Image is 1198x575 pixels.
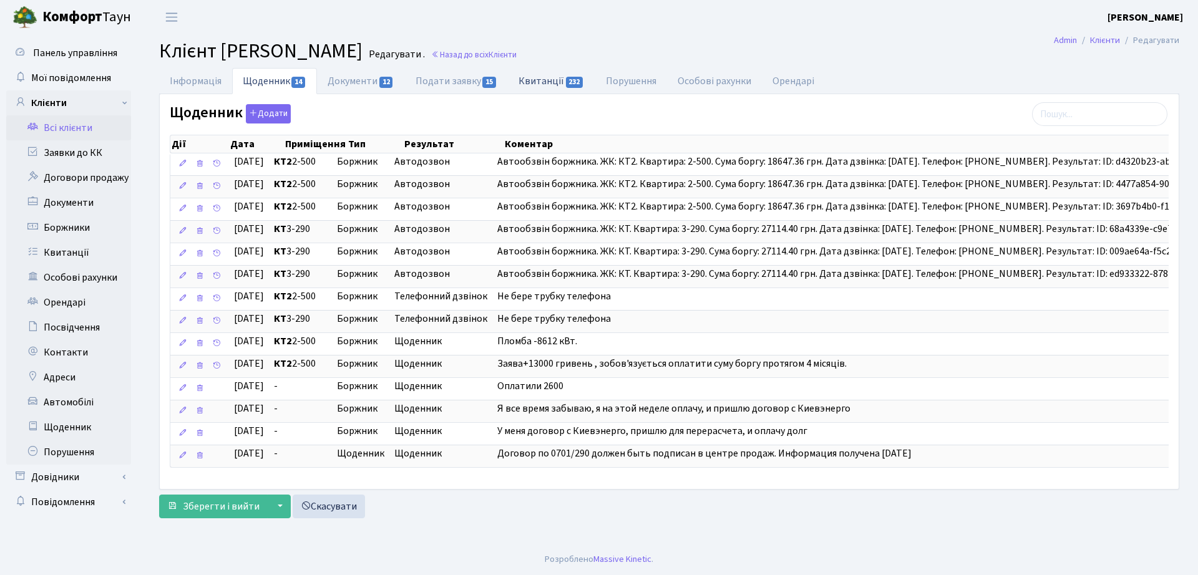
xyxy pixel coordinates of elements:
[1035,27,1198,54] nav: breadcrumb
[337,244,384,259] span: Боржник
[274,312,286,326] b: КТ
[234,334,264,348] span: [DATE]
[595,68,667,94] a: Порушення
[497,357,847,370] span: Заява+13000 гривень , зобов'язується оплатити суму боргу протягом 4 місяців.
[6,290,131,315] a: Орендарі
[337,177,384,191] span: Боржник
[6,390,131,415] a: Автомобілі
[482,77,496,88] span: 15
[497,447,912,460] span: Договор по 0701/290 должен быть подписан в центре продаж. Информация получена [DATE]
[337,200,384,214] span: Боржник
[243,102,291,124] a: Додати
[394,155,487,169] span: Автодозвон
[394,267,487,281] span: Автодозвон
[274,402,327,416] span: -
[31,71,111,85] span: Мої повідомлення
[291,77,305,88] span: 14
[6,415,131,440] a: Щоденник
[431,49,517,60] a: Назад до всіхКлієнти
[234,379,264,393] span: [DATE]
[234,244,264,258] span: [DATE]
[274,289,327,304] span: 2-500
[6,41,131,65] a: Панель управління
[317,68,404,94] a: Документи
[6,340,131,365] a: Контакти
[6,440,131,465] a: Порушення
[274,312,327,326] span: 3-290
[347,135,403,153] th: Тип
[337,334,384,349] span: Боржник
[394,357,487,371] span: Щоденник
[6,190,131,215] a: Документи
[274,200,292,213] b: КТ2
[234,222,264,236] span: [DATE]
[33,46,117,60] span: Панель управління
[183,500,260,513] span: Зберегти і вийти
[6,140,131,165] a: Заявки до КК
[274,222,327,236] span: 3-290
[274,357,327,371] span: 2-500
[497,402,850,415] span: Я все время забываю, я на этой неделе оплачу, и пришлю договор с Киевэнерго
[1120,34,1179,47] li: Редагувати
[274,267,286,281] b: КТ
[403,135,504,153] th: Результат
[337,222,384,236] span: Боржник
[394,402,487,416] span: Щоденник
[284,135,347,153] th: Приміщення
[1054,34,1077,47] a: Admin
[1108,11,1183,24] b: [PERSON_NAME]
[379,77,393,88] span: 12
[394,447,487,461] span: Щоденник
[274,155,292,168] b: КТ2
[234,402,264,415] span: [DATE]
[508,68,595,94] a: Квитанції
[6,265,131,290] a: Особові рахунки
[274,177,327,191] span: 2-500
[293,495,365,518] a: Скасувати
[159,495,268,518] button: Зберегти і вийти
[232,68,317,94] a: Щоденник
[6,165,131,190] a: Договори продажу
[394,312,487,326] span: Телефонний дзвінок
[234,289,264,303] span: [DATE]
[42,7,102,27] b: Комфорт
[6,490,131,515] a: Повідомлення
[394,424,487,438] span: Щоденник
[6,115,131,140] a: Всі клієнти
[159,37,363,65] span: Клієнт [PERSON_NAME]
[274,289,292,303] b: КТ2
[246,104,291,123] button: Щоденник
[170,135,229,153] th: Дії
[234,155,264,168] span: [DATE]
[394,334,487,349] span: Щоденник
[229,135,284,153] th: Дата
[337,402,384,416] span: Боржник
[337,267,384,281] span: Боржник
[234,424,264,438] span: [DATE]
[6,65,131,90] a: Мої повідомлення
[6,90,131,115] a: Клієнти
[497,312,611,326] span: Не бере трубку телефона
[234,447,264,460] span: [DATE]
[394,200,487,214] span: Автодозвон
[234,267,264,281] span: [DATE]
[337,357,384,371] span: Боржник
[234,200,264,213] span: [DATE]
[274,244,286,258] b: КТ
[274,177,292,191] b: КТ2
[274,447,327,461] span: -
[6,215,131,240] a: Боржники
[234,312,264,326] span: [DATE]
[6,240,131,265] a: Квитанції
[405,68,508,94] a: Подати заявку
[497,379,563,393] span: Оплатили 2600
[394,222,487,236] span: Автодозвон
[274,379,327,394] span: -
[6,365,131,390] a: Адреси
[159,68,232,94] a: Інформація
[545,553,653,566] div: Розроблено .
[394,244,487,259] span: Автодозвон
[337,424,384,438] span: Боржник
[12,5,37,30] img: logo.png
[274,357,292,370] b: КТ2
